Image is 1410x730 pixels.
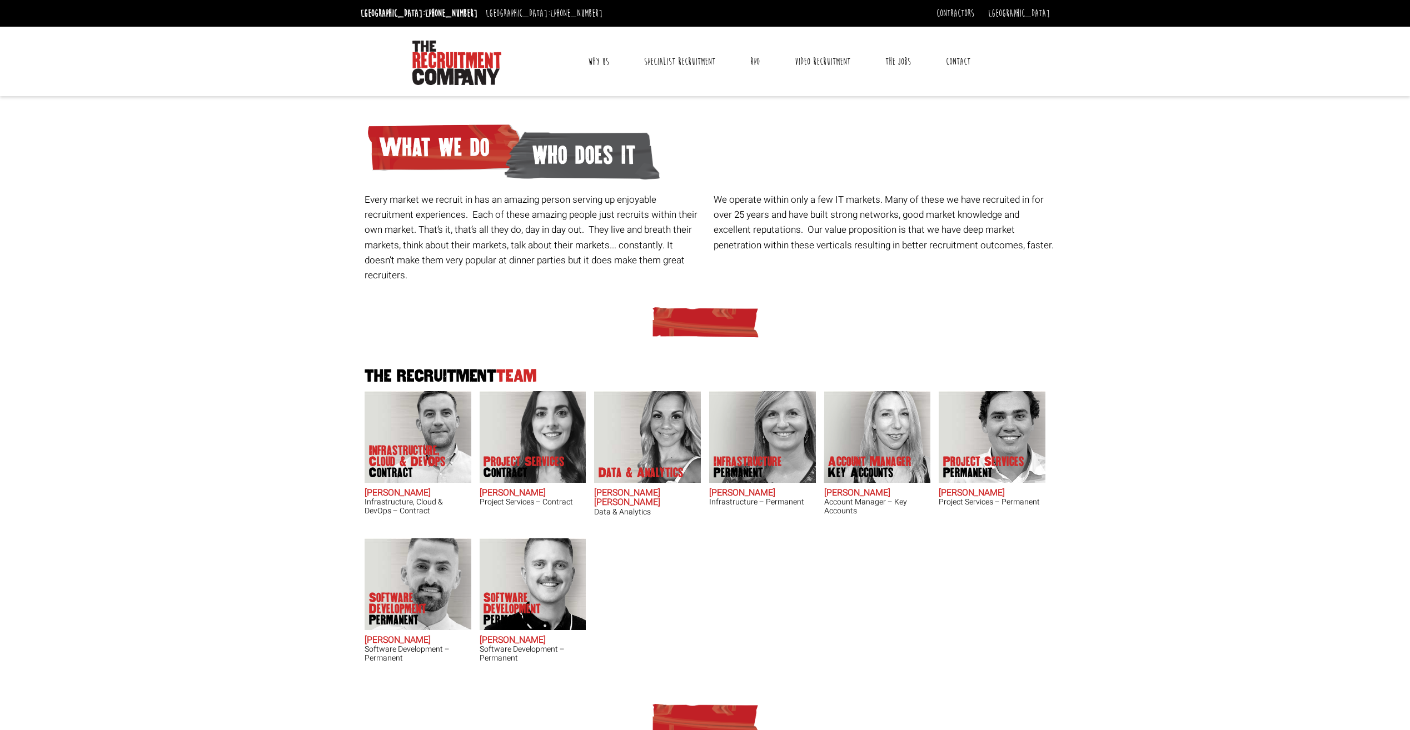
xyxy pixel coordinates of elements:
[480,488,586,498] h2: [PERSON_NAME]
[369,445,458,478] p: Infrastructure, Cloud & DevOps
[369,614,458,626] span: Permanent
[936,7,974,19] a: Contractors
[365,192,705,283] p: Every market we recruit in has an amazing person serving up enjoyable recruitment experiences. Ea...
[877,48,919,76] a: The Jobs
[496,367,537,385] span: Team
[580,48,617,76] a: Why Us
[594,488,701,508] h2: [PERSON_NAME] [PERSON_NAME]
[365,636,471,646] h2: [PERSON_NAME]
[828,456,911,478] p: Account Manager
[365,645,471,662] h3: Software Development – Permanent
[714,467,782,478] span: Permanent
[425,7,477,19] a: [PHONE_NUMBER]
[714,456,782,478] p: Infrastructure
[479,391,586,483] img: Claire Sheerin does Project Services Contract
[824,498,931,515] h3: Account Manager – Key Accounts
[939,498,1045,506] h3: Project Services – Permanent
[365,488,471,498] h2: [PERSON_NAME]
[939,391,1045,483] img: Sam McKay does Project Services Permanent
[939,488,1045,498] h2: [PERSON_NAME]
[943,456,1024,478] p: Project Services
[636,48,724,76] a: Specialist Recruitment
[480,498,586,506] h3: Project Services – Contract
[988,7,1050,19] a: [GEOGRAPHIC_DATA]
[365,391,471,483] img: Adam Eshet does Infrastructure, Cloud & DevOps Contract
[709,488,816,498] h2: [PERSON_NAME]
[369,467,458,478] span: Contract
[480,645,586,662] h3: Software Development – Permanent
[714,192,1054,253] p: We operate within only a few IT markets. Many of these we have recruited in for over 25 years and...
[709,391,816,483] img: Amanda Evans's Our Infrastructure Permanent
[361,368,1050,385] h2: The Recruitment
[365,498,471,515] h3: Infrastructure, Cloud & DevOps – Contract
[709,498,816,506] h3: Infrastructure – Permanent
[480,636,586,646] h2: [PERSON_NAME]
[594,508,701,516] h3: Data & Analytics
[358,4,480,22] li: [GEOGRAPHIC_DATA]:
[938,48,979,76] a: Contact
[943,467,1024,478] span: Permanent
[412,41,501,85] img: The Recruitment Company
[483,4,605,22] li: [GEOGRAPHIC_DATA]:
[599,467,684,478] p: Data & Analytics
[479,538,586,630] img: Sam Williamson does Software Development Permanent
[824,391,930,483] img: Frankie Gaffney's our Account Manager Key Accounts
[484,467,565,478] span: Contract
[484,614,572,626] span: Permanent
[824,488,931,498] h2: [PERSON_NAME]
[828,467,911,478] span: Key Accounts
[786,48,859,76] a: Video Recruitment
[742,48,768,76] a: RPO
[594,391,701,483] img: Anna-Maria Julie does Data & Analytics
[1052,238,1054,252] span: .
[484,592,572,626] p: Software Development
[484,456,565,478] p: Project Services
[550,7,602,19] a: [PHONE_NUMBER]
[369,592,458,626] p: Software Development
[365,538,471,630] img: Liam Cox does Software Development Permanent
